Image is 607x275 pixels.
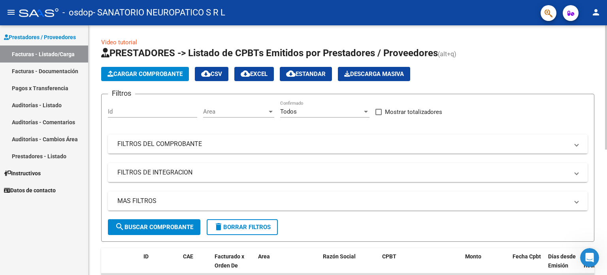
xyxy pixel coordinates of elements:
[344,70,404,78] span: Descarga Masiva
[6,8,16,17] mat-icon: menu
[108,163,588,182] mat-expansion-panel-header: FILTROS DE INTEGRACION
[93,4,225,21] span: - SANATORIO NEUROPATICO S R L
[107,70,183,78] span: Cargar Comprobante
[382,253,396,260] span: CPBT
[201,70,222,78] span: CSV
[286,69,296,78] mat-icon: cloud_download
[108,219,200,235] button: Buscar Comprobante
[115,222,124,231] mat-icon: search
[214,222,223,231] mat-icon: delete
[183,253,193,260] span: CAE
[117,140,569,148] mat-panel-title: FILTROS DEL COMPROBANTE
[214,224,271,231] span: Borrar Filtros
[101,67,189,81] button: Cargar Comprobante
[280,67,332,81] button: Estandar
[258,253,270,260] span: Area
[101,47,438,59] span: PRESTADORES -> Listado de CPBTs Emitidos por Prestadores / Proveedores
[108,192,588,211] mat-expansion-panel-header: MAS FILTROS
[201,69,211,78] mat-icon: cloud_download
[4,169,41,178] span: Instructivos
[513,253,541,260] span: Fecha Cpbt
[215,253,244,269] span: Facturado x Orden De
[4,33,76,42] span: Prestadores / Proveedores
[117,168,569,177] mat-panel-title: FILTROS DE INTEGRACION
[117,197,569,205] mat-panel-title: MAS FILTROS
[465,253,481,260] span: Monto
[234,67,274,81] button: EXCEL
[280,108,297,115] span: Todos
[338,67,410,81] button: Descarga Masiva
[62,4,93,21] span: - osdop
[108,135,588,154] mat-expansion-panel-header: FILTROS DEL COMPROBANTE
[241,69,250,78] mat-icon: cloud_download
[241,70,268,78] span: EXCEL
[143,253,149,260] span: ID
[584,253,606,269] span: Fecha Recibido
[286,70,326,78] span: Estandar
[108,88,135,99] h3: Filtros
[385,107,442,117] span: Mostrar totalizadores
[115,224,193,231] span: Buscar Comprobante
[323,253,356,260] span: Razón Social
[338,67,410,81] app-download-masive: Descarga masiva de comprobantes (adjuntos)
[438,50,456,58] span: (alt+q)
[203,108,267,115] span: Area
[101,39,137,46] a: Video tutorial
[195,67,228,81] button: CSV
[591,8,601,17] mat-icon: person
[4,186,56,195] span: Datos de contacto
[580,248,599,267] iframe: Intercom live chat
[207,219,278,235] button: Borrar Filtros
[548,253,576,269] span: Días desde Emisión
